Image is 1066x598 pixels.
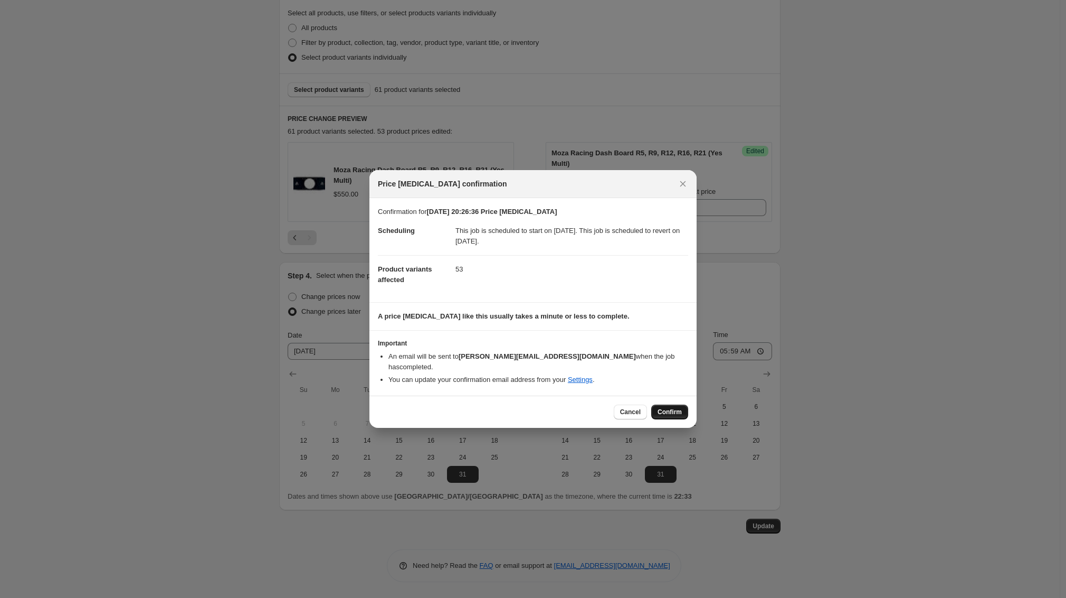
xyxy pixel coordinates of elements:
[378,339,688,348] h3: Important
[651,405,688,419] button: Confirm
[378,179,507,189] span: Price [MEDICAL_DATA] confirmation
[614,405,647,419] button: Cancel
[378,265,432,284] span: Product variants affected
[426,208,557,216] b: [DATE] 20:26:36 Price [MEDICAL_DATA]
[658,408,682,416] span: Confirm
[568,376,593,384] a: Settings
[455,217,688,255] dd: This job is scheduled to start on [DATE]. This job is scheduled to revert on [DATE].
[388,351,688,372] li: An email will be sent to when the job has completed .
[388,375,688,385] li: You can update your confirmation email address from your .
[378,312,630,320] b: A price [MEDICAL_DATA] like this usually takes a minute or less to complete.
[620,408,641,416] span: Cancel
[378,227,415,235] span: Scheduling
[455,255,688,283] dd: 53
[459,352,636,360] b: [PERSON_NAME][EMAIL_ADDRESS][DOMAIN_NAME]
[378,207,688,217] p: Confirmation for
[675,176,690,191] button: Close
